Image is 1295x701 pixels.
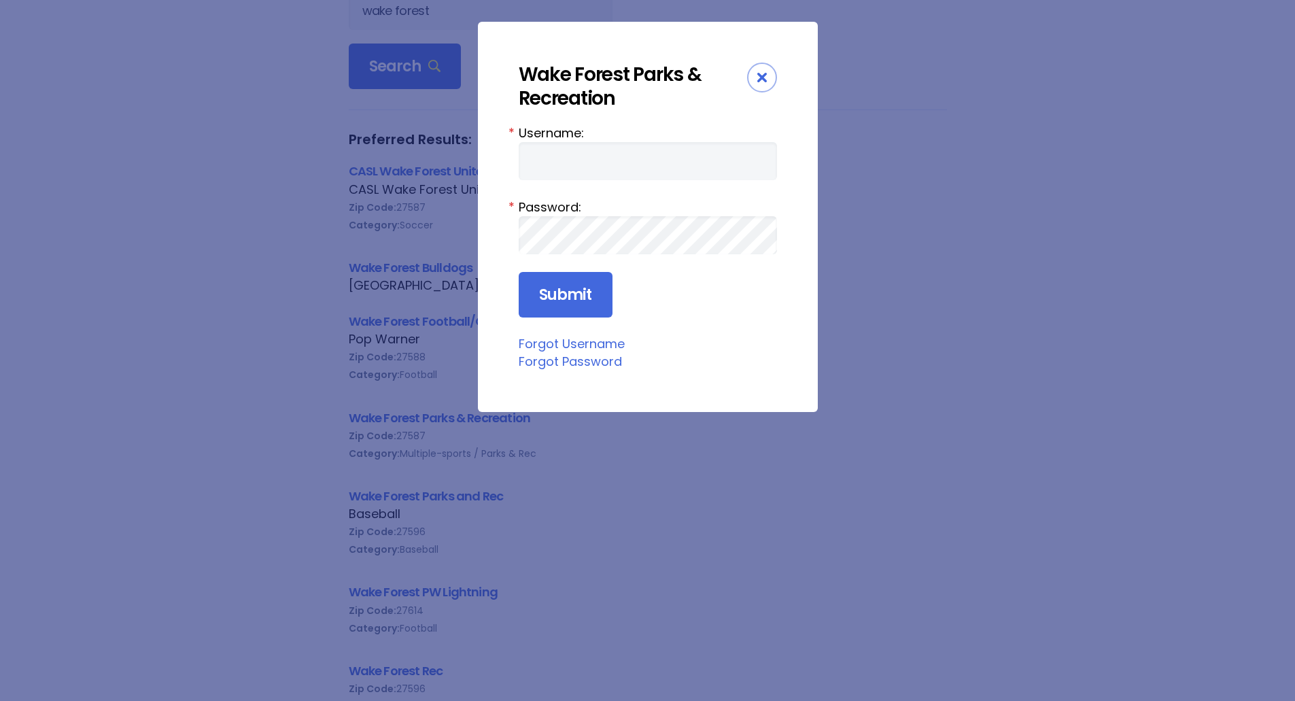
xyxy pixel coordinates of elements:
a: Forgot Username [519,335,625,352]
div: Wake Forest Parks & Recreation [519,63,747,110]
a: Forgot Password [519,353,622,370]
label: Username: [519,124,777,142]
label: Password: [519,198,777,216]
input: Submit [519,272,612,318]
div: Close [747,63,777,92]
